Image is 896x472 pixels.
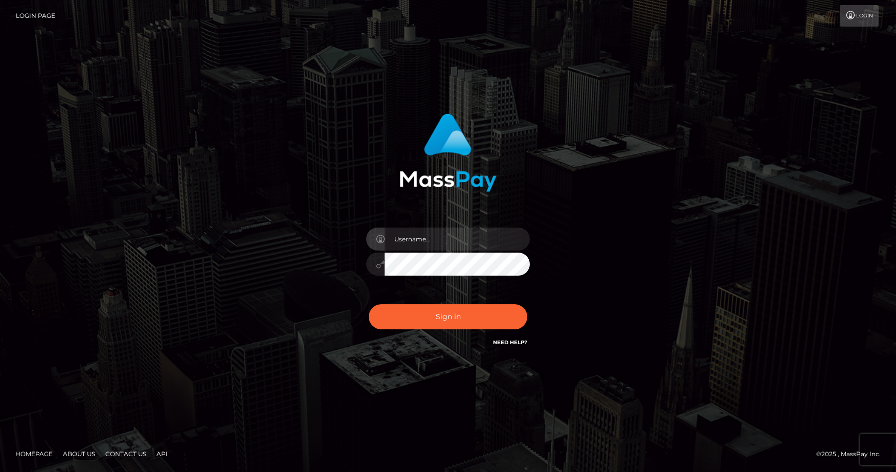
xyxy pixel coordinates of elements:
[11,446,57,462] a: Homepage
[152,446,172,462] a: API
[101,446,150,462] a: Contact Us
[399,114,497,192] img: MassPay Login
[16,5,55,27] a: Login Page
[493,339,527,346] a: Need Help?
[385,228,530,251] input: Username...
[59,446,99,462] a: About Us
[369,304,527,329] button: Sign in
[816,448,888,460] div: © 2025 , MassPay Inc.
[840,5,879,27] a: Login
